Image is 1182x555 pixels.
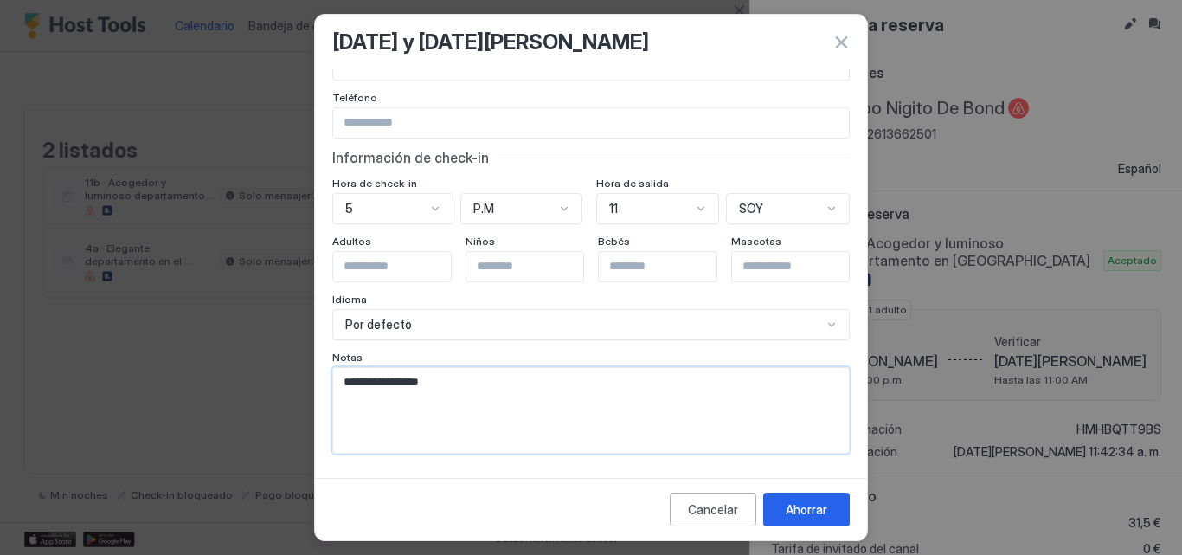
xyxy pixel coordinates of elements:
[333,252,475,281] input: Campo de entrada
[332,91,377,104] font: Teléfono
[786,502,827,517] font: Ahorrar
[599,252,741,281] input: Campo de entrada
[345,317,412,332] font: Por defecto
[466,252,608,281] input: Campo de entrada
[732,252,874,281] input: Campo de entrada
[598,235,630,248] font: Bebés
[332,293,367,306] font: Idioma
[332,351,363,364] font: Notas
[345,201,353,216] font: 5
[763,493,850,526] button: Ahorrar
[332,235,371,248] font: Adultos
[332,29,649,55] font: [DATE] y [DATE][PERSON_NAME]
[332,149,489,166] font: Información de check-in
[609,201,618,216] font: 11
[332,177,417,190] font: Hora de check-in
[596,177,669,190] font: Hora de salida
[688,502,738,517] font: Cancelar
[333,108,849,138] input: Campo de entrada
[333,368,836,453] textarea: Campo de entrada
[466,235,495,248] font: Niños
[473,201,494,216] font: P.M
[739,201,763,216] font: SOY
[670,493,756,526] button: Cancelar
[731,235,781,248] font: Mascotas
